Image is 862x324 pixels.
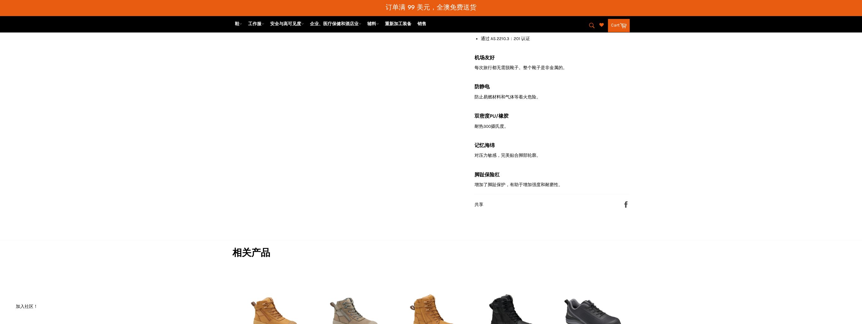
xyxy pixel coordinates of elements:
h6: 双密度PU/橡胶 [475,113,630,120]
font: 鞋 [235,21,239,27]
font: 工作服 [248,21,261,27]
a: 工作服 [246,18,267,29]
p: 增加了脚趾保护，有助于增加强度和耐磨性。 [475,182,630,188]
a: 企业、医疗保健和酒店业 [307,18,364,29]
p: 每次旅行都无需脱靴子。整个靴子是非金属的。 [475,65,630,71]
p: 耐热300摄氏度。 [475,123,630,129]
a: Cart [608,19,630,32]
button: 加入社区！ [16,303,38,309]
a: 辅料 [365,18,381,29]
font: Cart [611,22,620,28]
font: 辅料 [367,21,376,27]
span: 共享 [475,202,483,207]
p: 防止易燃材料和气体等着火危险。 [475,94,630,100]
h6: 防静电 [475,83,630,90]
a: 重新加工装备 [382,18,414,29]
span: 订单满 99 美元，全澳免费送货 [386,4,476,11]
a: 销售 [415,18,429,29]
h2: 相关产品 [232,246,630,259]
a: 安全与高可见度 [268,18,306,29]
h6: 机场友好 [475,54,630,61]
a: 鞋 [232,18,245,29]
li: 通过 AS 2210.3：201 认证 [481,36,630,42]
h6: 脚趾保险杠 [475,171,630,178]
h6: 记忆海绵 [475,142,630,149]
font: 企业、医疗保健和酒店业 [310,21,358,27]
p: 对压力敏感，完美贴合脚部轮廓。 [475,152,630,158]
font: 安全与高可见度 [270,21,301,27]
